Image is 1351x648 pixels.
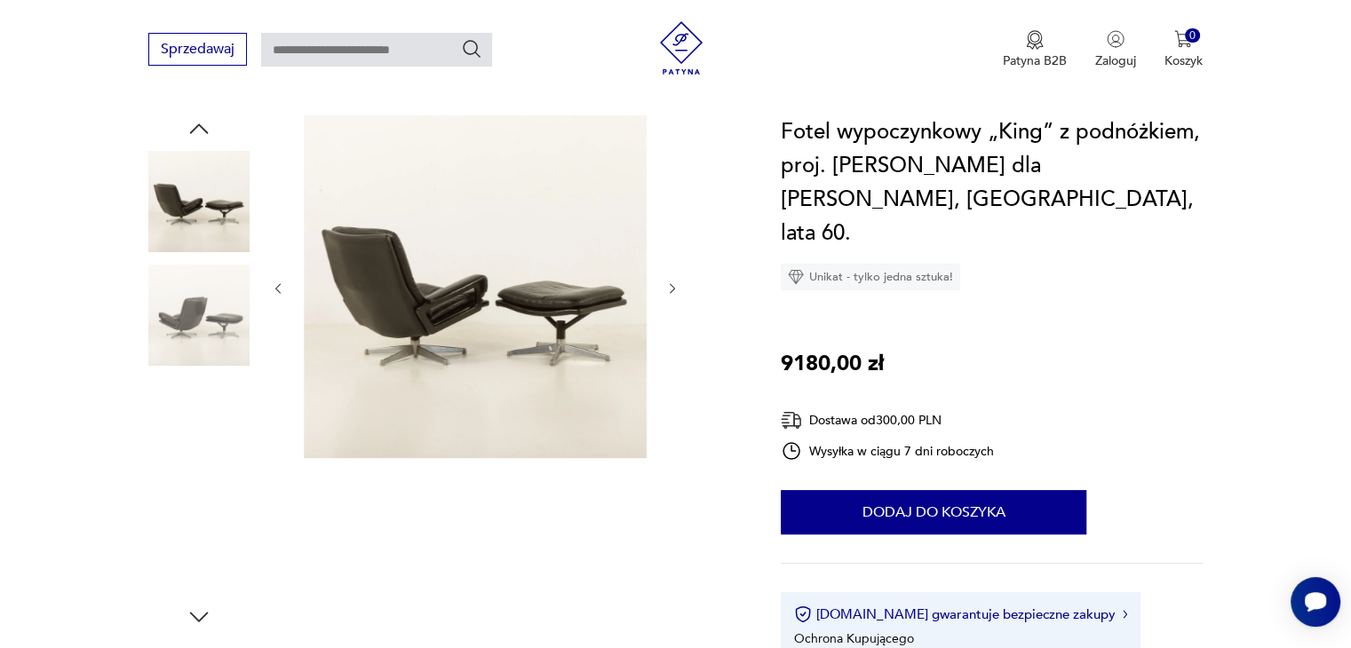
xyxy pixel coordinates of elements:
div: Dostawa od 300,00 PLN [781,409,994,431]
p: Koszyk [1164,52,1203,69]
button: [DOMAIN_NAME] gwarantuje bezpieczne zakupy [794,605,1127,623]
img: Ikona medalu [1026,30,1044,50]
img: Ikona strzałki w prawo [1123,610,1128,619]
img: Ikona certyfikatu [794,605,812,623]
button: Sprzedawaj [148,33,247,66]
button: 0Koszyk [1164,30,1203,69]
img: Zdjęcie produktu Fotel wypoczynkowy „King” z podnóżkiem, proj. André Vandenbrouck dla Strässle, S... [148,151,250,252]
p: 9180,00 zł [781,347,884,381]
h1: Fotel wypoczynkowy „King” z podnóżkiem, proj. [PERSON_NAME] dla [PERSON_NAME], [GEOGRAPHIC_DATA],... [781,115,1203,250]
button: Patyna B2B [1003,30,1067,69]
iframe: Smartsupp widget button [1291,577,1340,627]
img: Ikona koszyka [1174,30,1192,48]
div: Wysyłka w ciągu 7 dni roboczych [781,440,994,462]
p: Patyna B2B [1003,52,1067,69]
li: Ochrona Kupującego [794,630,914,647]
div: 0 [1185,28,1200,43]
button: Dodaj do koszyka [781,490,1086,534]
a: Sprzedawaj [148,44,247,57]
img: Patyna - sklep z meblami i dekoracjami vintage [655,21,708,75]
a: Ikona medaluPatyna B2B [1003,30,1067,69]
img: Ikona dostawy [781,409,802,431]
img: Zdjęcie produktu Fotel wypoczynkowy „King” z podnóżkiem, proj. André Vandenbrouck dla Strässle, S... [148,377,250,478]
img: Zdjęcie produktu Fotel wypoczynkowy „King” z podnóżkiem, proj. André Vandenbrouck dla Strässle, S... [148,491,250,592]
img: Zdjęcie produktu Fotel wypoczynkowy „King” z podnóżkiem, proj. André Vandenbrouck dla Strässle, S... [148,265,250,366]
button: Zaloguj [1095,30,1136,69]
div: Unikat - tylko jedna sztuka! [781,264,960,290]
img: Zdjęcie produktu Fotel wypoczynkowy „King” z podnóżkiem, proj. André Vandenbrouck dla Strässle, S... [304,115,647,458]
img: Ikonka użytkownika [1107,30,1125,48]
p: Zaloguj [1095,52,1136,69]
button: Szukaj [461,38,482,59]
img: Ikona diamentu [788,269,804,285]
